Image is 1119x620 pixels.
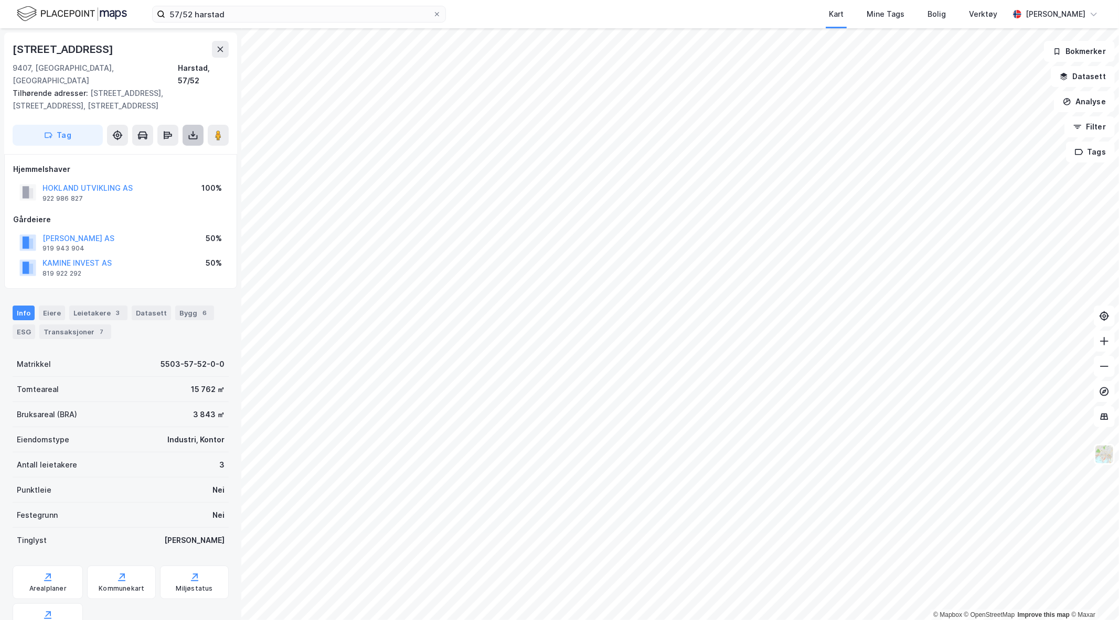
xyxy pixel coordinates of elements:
div: 5503-57-52-0-0 [161,358,225,371]
div: Harstad, 57/52 [178,62,229,87]
div: Kontrollprogram for chat [1067,570,1119,620]
a: OpenStreetMap [964,611,1015,618]
div: Kommunekart [99,584,144,593]
div: Bruksareal (BRA) [17,408,77,421]
div: 50% [206,257,222,269]
button: Tag [13,125,103,146]
div: Festegrunn [17,509,58,521]
input: Søk på adresse, matrikkel, gårdeiere, leietakere eller personer [165,6,433,22]
div: Tinglyst [17,534,47,547]
div: 919 943 904 [42,244,84,253]
div: 100% [201,182,222,194]
div: 15 762 ㎡ [191,383,225,396]
div: 922 986 827 [42,194,83,203]
div: 3 [113,308,123,318]
div: Verktøy [969,8,997,20]
button: Tags [1066,142,1115,162]
span: Tilhørende adresser: [13,89,90,97]
button: Filter [1064,116,1115,137]
div: [STREET_ADDRESS], [STREET_ADDRESS], [STREET_ADDRESS] [13,87,220,112]
a: Improve this map [1018,611,1070,618]
div: Datasett [132,306,171,320]
div: [PERSON_NAME] [1026,8,1085,20]
div: [STREET_ADDRESS] [13,41,115,58]
div: ESG [13,324,35,339]
button: Analyse [1054,91,1115,112]
button: Datasett [1051,66,1115,87]
div: Leietakere [69,306,127,320]
div: Bolig [928,8,946,20]
div: Gårdeiere [13,213,228,226]
div: Transaksjoner [39,324,111,339]
img: Z [1094,444,1114,464]
iframe: Chat Widget [1067,570,1119,620]
div: Mine Tags [867,8,904,20]
div: Arealplaner [29,584,67,593]
div: Eiendomstype [17,433,69,446]
div: Bygg [175,306,214,320]
div: 3 [219,459,225,471]
div: [PERSON_NAME] [164,534,225,547]
div: Punktleie [17,484,51,496]
div: Industri, Kontor [167,433,225,446]
div: Nei [212,484,225,496]
div: Tomteareal [17,383,59,396]
div: Nei [212,509,225,521]
div: 9407, [GEOGRAPHIC_DATA], [GEOGRAPHIC_DATA] [13,62,178,87]
div: 50% [206,232,222,245]
div: 819 922 292 [42,269,81,278]
div: 3 843 ㎡ [193,408,225,421]
div: Kart [829,8,844,20]
a: Mapbox [933,611,962,618]
div: Hjemmelshaver [13,163,228,176]
div: Miljøstatus [176,584,213,593]
button: Bokmerker [1044,41,1115,62]
div: 6 [199,308,210,318]
div: Eiere [39,306,65,320]
img: logo.f888ab2527a4732fd821a326f86c7f29.svg [17,5,127,23]
div: Info [13,306,35,320]
div: 7 [97,327,107,337]
div: Matrikkel [17,358,51,371]
div: Antall leietakere [17,459,77,471]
